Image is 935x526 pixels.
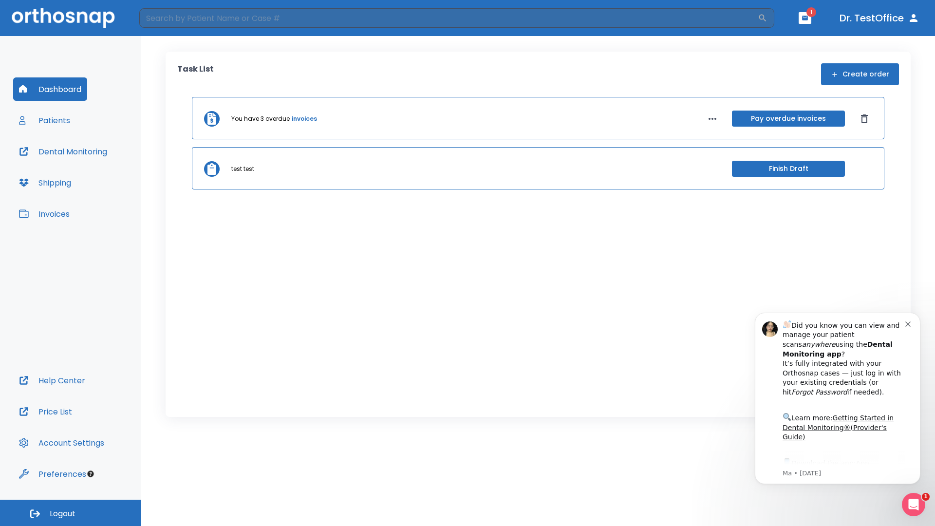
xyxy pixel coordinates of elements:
[806,7,816,17] span: 1
[86,470,95,478] div: Tooltip anchor
[922,493,930,501] span: 1
[13,400,78,423] button: Price List
[42,171,165,180] p: Message from Ma, sent 3w ago
[732,111,845,127] button: Pay overdue invoices
[42,159,165,208] div: Download the app: | ​ Let us know if you need help getting started!
[292,114,317,123] a: invoices
[231,165,254,173] p: test test
[740,298,935,500] iframe: Intercom notifications message
[13,202,75,225] button: Invoices
[13,109,76,132] button: Patients
[857,111,872,127] button: Dismiss
[139,8,758,28] input: Search by Patient Name or Case #
[42,161,129,179] a: App Store
[13,171,77,194] button: Shipping
[13,369,91,392] button: Help Center
[836,9,923,27] button: Dr. TestOffice
[12,8,115,28] img: Orthosnap
[13,431,110,454] button: Account Settings
[13,462,92,486] button: Preferences
[902,493,925,516] iframe: Intercom live chat
[165,21,173,29] button: Dismiss notification
[13,140,113,163] button: Dental Monitoring
[177,63,214,85] p: Task List
[732,161,845,177] button: Finish Draft
[50,508,75,519] span: Logout
[821,63,899,85] button: Create order
[13,77,87,101] button: Dashboard
[231,114,290,123] p: You have 3 overdue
